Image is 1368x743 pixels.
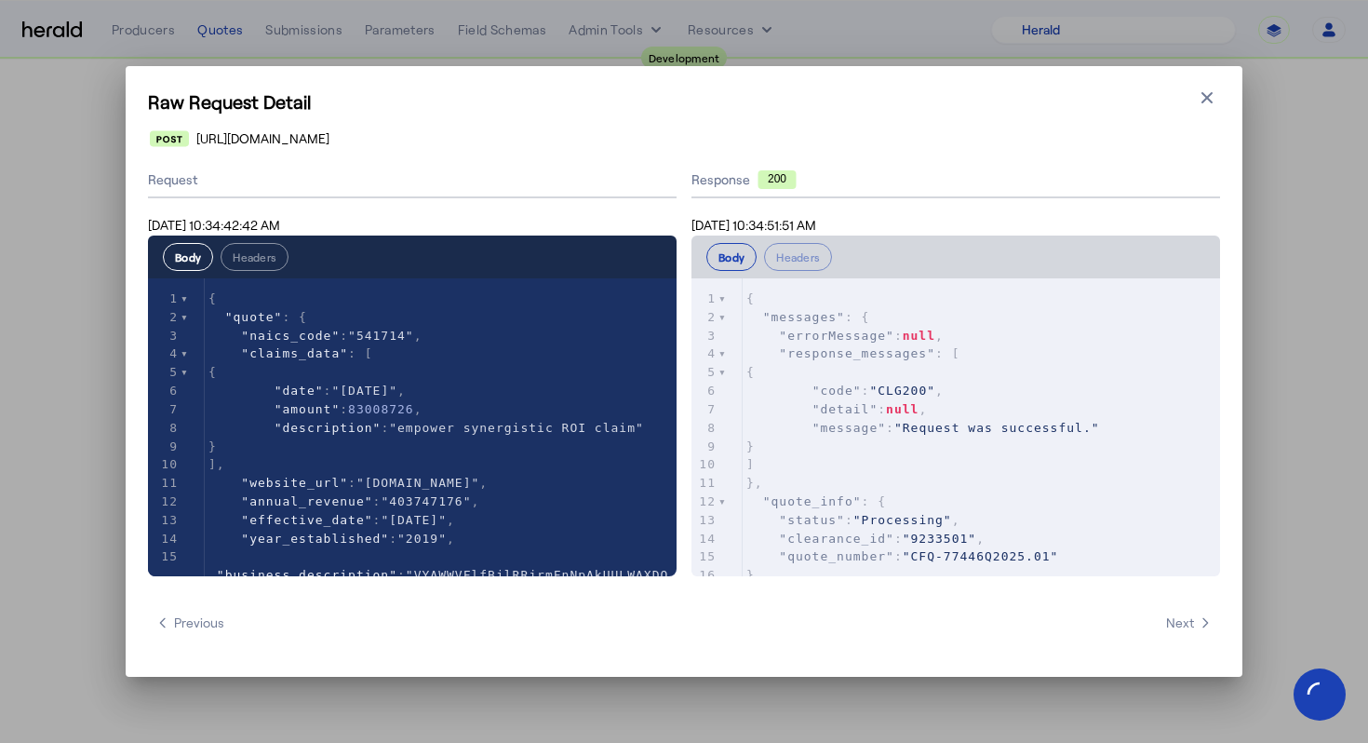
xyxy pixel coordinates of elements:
div: 10 [691,455,718,474]
span: : , [746,402,927,416]
span: "claims_data" [241,346,348,360]
span: Next [1166,614,1213,632]
span: "errorMessage" [779,329,894,343]
span: "9233501" [903,532,976,546]
span: }, [746,568,763,582]
div: 14 [691,530,718,548]
span: : [746,549,1059,563]
span: "[DATE]" [331,384,397,398]
span: : , [208,532,455,546]
span: "description" [275,421,382,435]
span: : , [208,402,422,416]
span: "date" [275,384,324,398]
span: null [886,402,919,416]
div: 9 [691,438,718,456]
span: "empower synergistic ROI claim" [389,421,644,435]
span: : [746,421,1100,435]
div: 8 [691,419,718,438]
span: : , [746,513,960,527]
span: [DATE] 10:34:51:51 AM [691,217,816,233]
span: 83008726 [348,402,414,416]
div: 13 [148,511,181,530]
span: "response_messages" [779,346,935,360]
div: 4 [691,344,718,363]
span: : , [208,494,479,508]
span: "code" [812,384,862,398]
span: : , [746,329,944,343]
div: 5 [691,363,718,382]
span: } [208,439,217,453]
span: : [208,421,644,435]
span: "[DATE]" [381,513,447,527]
span: [DATE] 10:34:42:42 AM [148,217,280,233]
button: Headers [764,243,832,271]
span: "detail" [812,402,878,416]
span: "message" [812,421,886,435]
span: "status" [779,513,845,527]
span: : , [208,476,488,490]
div: 15 [148,547,181,566]
span: : { [208,310,307,324]
span: ], [208,457,225,471]
span: "quote_number" [779,549,894,563]
div: Request [148,163,677,198]
div: 15 [691,547,718,566]
span: : [ [746,346,960,360]
h1: Raw Request Detail [148,88,1220,115]
span: "VYAWWVFlfBjlRRjrmFnNpAkUULWAXDQjsLKBIz" [208,568,668,601]
button: Body [706,243,757,271]
div: 2 [148,308,181,327]
div: Response [691,170,1220,189]
div: 3 [148,327,181,345]
button: Body [163,243,213,271]
span: "2019" [397,532,447,546]
div: 6 [148,382,181,400]
span: [URL][DOMAIN_NAME] [196,129,329,148]
div: 8 [148,419,181,438]
span: : , [208,384,406,398]
button: Previous [148,606,232,640]
span: "quote" [225,310,283,324]
div: 7 [148,400,181,419]
div: 11 [691,474,718,493]
span: null [903,329,935,343]
span: "Processing" [853,513,952,527]
div: 10 [148,455,181,474]
div: 14 [148,530,181,548]
span: "year_established" [241,532,389,546]
span: { [208,365,217,379]
div: 5 [148,363,181,382]
span: }, [746,476,763,490]
div: 1 [148,290,181,308]
span: "naics_code" [241,329,340,343]
text: 200 [768,172,786,185]
span: "amount" [275,402,341,416]
div: 12 [691,493,718,511]
span: "[DOMAIN_NAME]" [356,476,479,490]
span: : , [208,329,422,343]
span: "403747176" [381,494,471,508]
span: : , [746,532,985,546]
div: 2 [691,308,718,327]
span: { [208,291,217,305]
div: 12 [148,493,181,511]
span: "annual_revenue" [241,494,372,508]
span: "clearance_id" [779,532,894,546]
span: "541714" [348,329,414,343]
span: : { [746,494,886,508]
span: "messages" [763,310,845,324]
div: 3 [691,327,718,345]
div: 13 [691,511,718,530]
div: 7 [691,400,718,419]
span: "website_url" [241,476,348,490]
span: "effective_date" [241,513,372,527]
span: "business_description" [217,568,397,582]
span: : , [746,384,944,398]
span: "CLG200" [869,384,935,398]
span: : , [208,513,455,527]
span: "quote_info" [763,494,862,508]
span: : { [746,310,870,324]
div: 4 [148,344,181,363]
span: "CFQ-77446Q2025.01" [903,549,1059,563]
span: : [208,549,668,601]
